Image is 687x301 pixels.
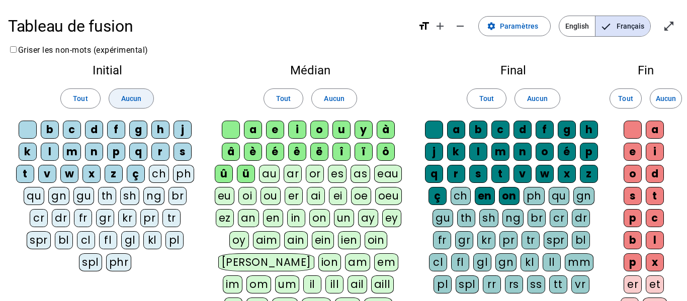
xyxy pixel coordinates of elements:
[434,275,452,293] div: pl
[30,209,48,227] div: cr
[8,10,410,42] h1: Tableau de fusion
[310,143,328,161] div: ë
[237,165,255,183] div: ü
[215,165,233,183] div: û
[27,231,51,249] div: spr
[143,187,164,205] div: ng
[455,231,473,249] div: gr
[107,121,125,139] div: f
[264,88,303,109] button: Tout
[73,187,94,205] div: gu
[521,253,539,271] div: kl
[106,253,132,271] div: phr
[215,187,234,205] div: eu
[595,16,650,36] span: Français
[174,121,192,139] div: j
[168,187,187,205] div: br
[151,121,169,139] div: h
[572,209,590,227] div: dr
[499,187,520,205] div: on
[328,165,347,183] div: es
[310,121,328,139] div: o
[610,88,642,109] button: Tout
[646,231,664,249] div: l
[371,275,394,293] div: aill
[118,209,136,227] div: kr
[624,231,642,249] div: b
[307,187,325,205] div: ai
[469,165,487,183] div: s
[214,64,406,76] h2: Médian
[244,121,262,139] div: a
[129,121,147,139] div: g
[513,165,532,183] div: v
[659,16,679,36] button: Entrer en plein écran
[646,187,664,205] div: t
[425,143,443,161] div: j
[284,165,302,183] div: ar
[355,143,373,161] div: ï
[244,143,262,161] div: è
[500,20,538,32] span: Paramètres
[24,187,44,205] div: qu
[332,121,351,139] div: u
[246,275,271,293] div: om
[624,275,642,293] div: er
[483,275,501,293] div: rr
[318,253,341,271] div: ion
[266,143,284,161] div: é
[120,187,139,205] div: sh
[524,187,545,205] div: ph
[345,253,370,271] div: am
[514,88,560,109] button: Aucun
[571,275,589,293] div: vr
[218,253,314,271] div: [PERSON_NAME]
[52,209,70,227] div: dr
[324,92,344,105] span: Aucun
[549,275,567,293] div: tt
[475,187,495,205] div: en
[433,209,453,227] div: gu
[109,88,154,109] button: Aucun
[451,253,469,271] div: fl
[325,275,343,293] div: ill
[149,165,169,183] div: ch
[287,209,305,227] div: in
[418,20,430,32] mat-icon: format_size
[580,143,598,161] div: p
[646,253,664,271] div: x
[151,143,169,161] div: r
[536,143,554,161] div: o
[19,143,37,161] div: k
[311,88,357,109] button: Aucun
[473,253,491,271] div: gl
[550,209,568,227] div: cr
[429,253,447,271] div: cl
[253,231,281,249] div: aim
[624,187,642,205] div: s
[338,231,361,249] div: ien
[646,209,664,227] div: c
[447,165,465,183] div: r
[174,143,192,161] div: s
[663,20,675,32] mat-icon: open_in_full
[303,275,321,293] div: il
[558,121,576,139] div: g
[646,275,664,293] div: et
[478,16,551,36] button: Paramètres
[456,275,479,293] div: spl
[312,231,334,249] div: ein
[491,143,509,161] div: m
[618,92,633,105] span: Tout
[99,231,117,249] div: fl
[259,165,280,183] div: au
[165,231,184,249] div: pl
[544,231,568,249] div: spr
[522,231,540,249] div: tr
[646,143,664,161] div: i
[263,209,283,227] div: en
[348,275,367,293] div: ail
[558,143,576,161] div: é
[479,92,494,105] span: Tout
[477,231,495,249] div: kr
